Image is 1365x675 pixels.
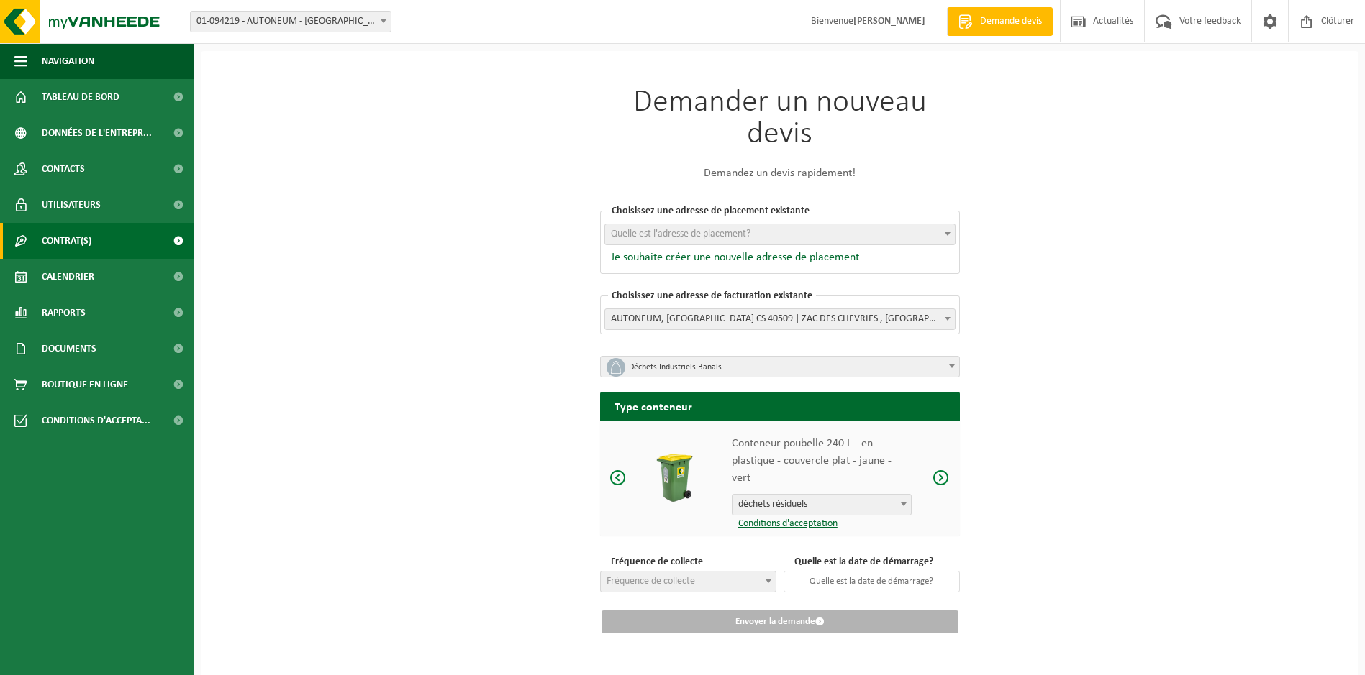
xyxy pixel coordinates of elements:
span: Choisissez une adresse de facturation existante [608,290,816,301]
span: Boutique en ligne [42,367,128,403]
p: Demandez un devis rapidement! [600,165,960,182]
a: Demande devis [947,7,1053,36]
span: Navigation [42,43,94,79]
span: Données de l'entrepr... [42,115,152,151]
span: Déchets Industriels Banals [629,357,941,377]
span: Déchets Industriels Banals [600,356,960,377]
span: Conditions d'accepta... [42,403,150,438]
a: Conditions d'acceptation [732,518,838,529]
span: Déchets Industriels Banals [601,357,959,378]
span: Choisissez une adresse de placement existante [608,206,813,216]
span: Contrat(s) [42,223,91,259]
input: Quelle est la date de démarrage? [784,571,960,592]
span: déchets résiduels [732,494,912,515]
p: Fréquence de collecte [607,554,776,569]
p: Conteneur poubelle 240 L - en plastique - couvercle plat - jaune - vert [732,435,912,487]
span: 01-094219 - AUTONEUM - AUBERGENVILLE [190,11,391,32]
span: AUTONEUM, RUE DES CHEVRIES CS 40509 | ZAC DES CHEVRIES , AUBERGENVILLE, FR 88 596 820 332 - 01-09... [605,309,955,329]
span: 01-094219 - AUTONEUM - AUBERGENVILLE [191,12,391,32]
p: Quelle est la date de démarrage? [791,554,960,569]
span: Fréquence de collecte [607,576,695,587]
img: Conteneur poubelle 240 L - en plastique - couvercle plat - jaune - vert [648,451,702,505]
span: Utilisateurs [42,187,101,223]
span: Tableau de bord [42,79,119,115]
span: Calendrier [42,259,94,295]
span: AUTONEUM, RUE DES CHEVRIES CS 40509 | ZAC DES CHEVRIES , AUBERGENVILLE, FR 88 596 820 332 - 01-09... [604,308,956,330]
strong: [PERSON_NAME] [853,16,925,27]
button: Je souhaite créer une nouvelle adresse de placement [604,250,859,265]
span: Documents [42,331,96,367]
h1: Demander un nouveau devis [600,87,960,150]
span: Quelle est l'adresse de placement? [611,229,750,239]
span: Contacts [42,151,85,187]
h2: Type conteneur [600,392,960,420]
span: Rapports [42,295,86,331]
span: Demande devis [976,14,1046,29]
span: déchets résiduels [733,495,911,515]
button: Envoyer la demande [602,610,958,633]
